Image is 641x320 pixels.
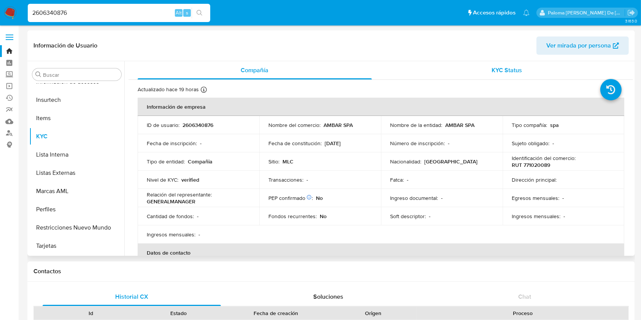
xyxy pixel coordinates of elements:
button: Restricciones Nuevo Mundo [29,219,124,237]
p: Soft descriptor : [390,213,426,220]
span: Alt [176,9,182,16]
p: Identificación del comercio : [512,155,576,162]
p: verified [181,176,199,183]
p: Ingreso documental : [390,195,438,201]
p: RUT 771020089 [512,162,550,168]
span: Chat [518,292,531,301]
p: - [197,213,198,220]
button: Insurtech [29,91,124,109]
p: Fecha de constitución : [268,140,322,147]
h1: Información de Usuario [33,42,97,49]
p: spa [550,122,559,128]
p: - [306,176,308,183]
p: - [198,231,200,238]
p: - [552,140,554,147]
button: Tarjetas [29,237,124,255]
input: Buscar usuario o caso... [28,8,210,18]
p: Nombre de la entidad : [390,122,442,128]
p: Relación del representante : [147,191,212,198]
p: AMBAR SPA [324,122,353,128]
p: PEP confirmado : [268,195,313,201]
p: Nombre del comercio : [268,122,320,128]
p: [DATE] [325,140,341,147]
p: - [200,140,202,147]
span: KYC Status [492,66,522,74]
span: Accesos rápidos [473,9,516,17]
p: Cantidad de fondos : [147,213,194,220]
span: Historial CX [115,292,148,301]
p: - [448,140,449,147]
p: Sitio : [268,158,279,165]
p: - [429,213,430,220]
p: MLC [282,158,294,165]
p: - [562,195,564,201]
p: Dirección principal : [512,176,557,183]
button: Perfiles [29,200,124,219]
div: Estado [140,309,217,317]
p: Ingresos mensuales : [512,213,560,220]
button: Lista Interna [29,146,124,164]
p: paloma.falcondesoto@mercadolibre.cl [548,9,625,16]
p: Compañia [188,158,213,165]
p: Fatca : [390,176,404,183]
p: AMBAR SPA [445,122,474,128]
p: Tipo compañía : [512,122,547,128]
p: ID de usuario : [147,122,179,128]
th: Datos de contacto [138,244,624,262]
p: - [563,213,565,220]
p: No [316,195,323,201]
p: Tipo de entidad : [147,158,185,165]
div: Proceso [422,309,623,317]
div: Fecha de creación [228,309,324,317]
button: search-icon [192,8,207,18]
p: - [407,176,408,183]
p: Sujeto obligado : [512,140,549,147]
p: 2606340876 [182,122,213,128]
p: [GEOGRAPHIC_DATA] [424,158,478,165]
p: Actualizado hace 19 horas [138,86,199,93]
button: KYC [29,127,124,146]
div: Origen [335,309,412,317]
p: GENERALMANAGER [147,198,195,205]
span: Ver mirada por persona [546,36,611,55]
p: Fecha de inscripción : [147,140,197,147]
th: Información de empresa [138,98,624,116]
h1: Contactos [33,268,629,275]
button: Listas Externas [29,164,124,182]
p: Nacionalidad : [390,158,421,165]
span: s [186,9,188,16]
p: - [441,195,443,201]
button: Ver mirada por persona [536,36,629,55]
button: Items [29,109,124,127]
p: Egresos mensuales : [512,195,559,201]
p: Nivel de KYC : [147,176,178,183]
input: Buscar [43,71,118,78]
button: Marcas AML [29,182,124,200]
p: Ingresos mensuales : [147,231,195,238]
p: Transacciones : [268,176,303,183]
p: Fondos recurrentes : [268,213,317,220]
a: Notificaciones [523,10,530,16]
span: Soluciones [313,292,343,301]
div: Id [52,309,130,317]
span: Compañía [241,66,268,74]
p: No [320,213,327,220]
a: Salir [627,9,635,17]
p: Número de inscripción : [390,140,445,147]
button: Buscar [35,71,41,78]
